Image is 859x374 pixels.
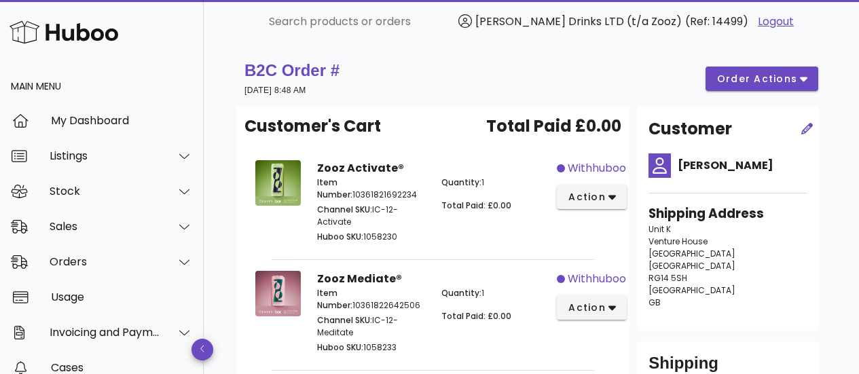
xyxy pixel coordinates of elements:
h2: Customer [648,117,732,141]
p: IC-12-Meditate [317,314,424,339]
button: action [557,185,627,209]
span: Total Paid: £0.00 [441,200,511,211]
div: Stock [50,185,160,198]
span: [GEOGRAPHIC_DATA] [648,248,735,259]
p: 10361821692234 [317,176,424,201]
button: action [557,295,627,320]
p: 1 [441,176,549,189]
small: [DATE] 8:48 AM [244,86,306,95]
button: order actions [706,67,818,91]
span: Quantity: [441,176,481,188]
span: Venture House [648,236,708,247]
span: Total Paid £0.00 [486,114,621,138]
div: My Dashboard [51,114,193,127]
p: IC-12-Activate [317,204,424,228]
span: Item Number: [317,176,352,200]
p: 10361822642506 [317,287,424,312]
h4: [PERSON_NAME] [678,157,807,174]
p: 1 [441,287,549,299]
span: GB [648,297,661,308]
strong: B2C Order # [244,61,340,79]
span: Total Paid: £0.00 [441,310,511,322]
span: Item Number: [317,287,352,311]
span: action [568,190,606,204]
img: Product Image [255,271,301,316]
span: order actions [716,72,798,86]
span: action [568,301,606,315]
span: Channel SKU: [317,314,372,326]
div: Invoicing and Payments [50,326,160,339]
span: (Ref: 14499) [685,14,748,29]
span: Customer's Cart [244,114,381,138]
span: Quantity: [441,287,481,299]
div: Orders [50,255,160,268]
div: Sales [50,220,160,233]
span: Huboo SKU: [317,231,363,242]
strong: Zooz Activate® [317,160,404,176]
span: [PERSON_NAME] Drinks LTD (t/a Zooz) [475,14,682,29]
div: Cases [51,361,193,374]
span: Channel SKU: [317,204,372,215]
span: Huboo SKU: [317,341,363,353]
img: Huboo Logo [10,18,118,47]
a: Logout [758,14,794,30]
strong: Zooz Mediate® [317,271,402,286]
span: withhuboo [568,160,626,176]
p: 1058233 [317,341,424,354]
span: [GEOGRAPHIC_DATA] [648,284,735,296]
div: Usage [51,291,193,303]
p: 1058230 [317,231,424,243]
span: RG14 5SH [648,272,687,284]
span: withhuboo [568,271,626,287]
img: Product Image [255,160,301,206]
span: [GEOGRAPHIC_DATA] [648,260,735,272]
div: Listings [50,149,160,162]
h3: Shipping Address [648,204,807,223]
span: Unit K [648,223,671,235]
